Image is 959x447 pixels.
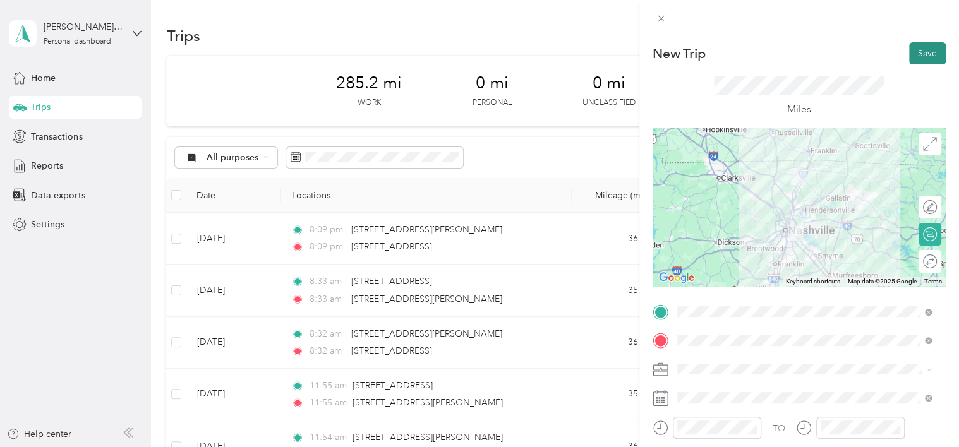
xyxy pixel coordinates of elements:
[888,376,959,447] iframe: Everlance-gr Chat Button Frame
[786,277,840,286] button: Keyboard shortcuts
[656,270,697,286] img: Google
[787,102,811,117] p: Miles
[656,270,697,286] a: Open this area in Google Maps (opens a new window)
[653,45,706,63] p: New Trip
[848,278,917,285] span: Map data ©2025 Google
[773,422,785,435] div: TO
[909,42,946,64] button: Save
